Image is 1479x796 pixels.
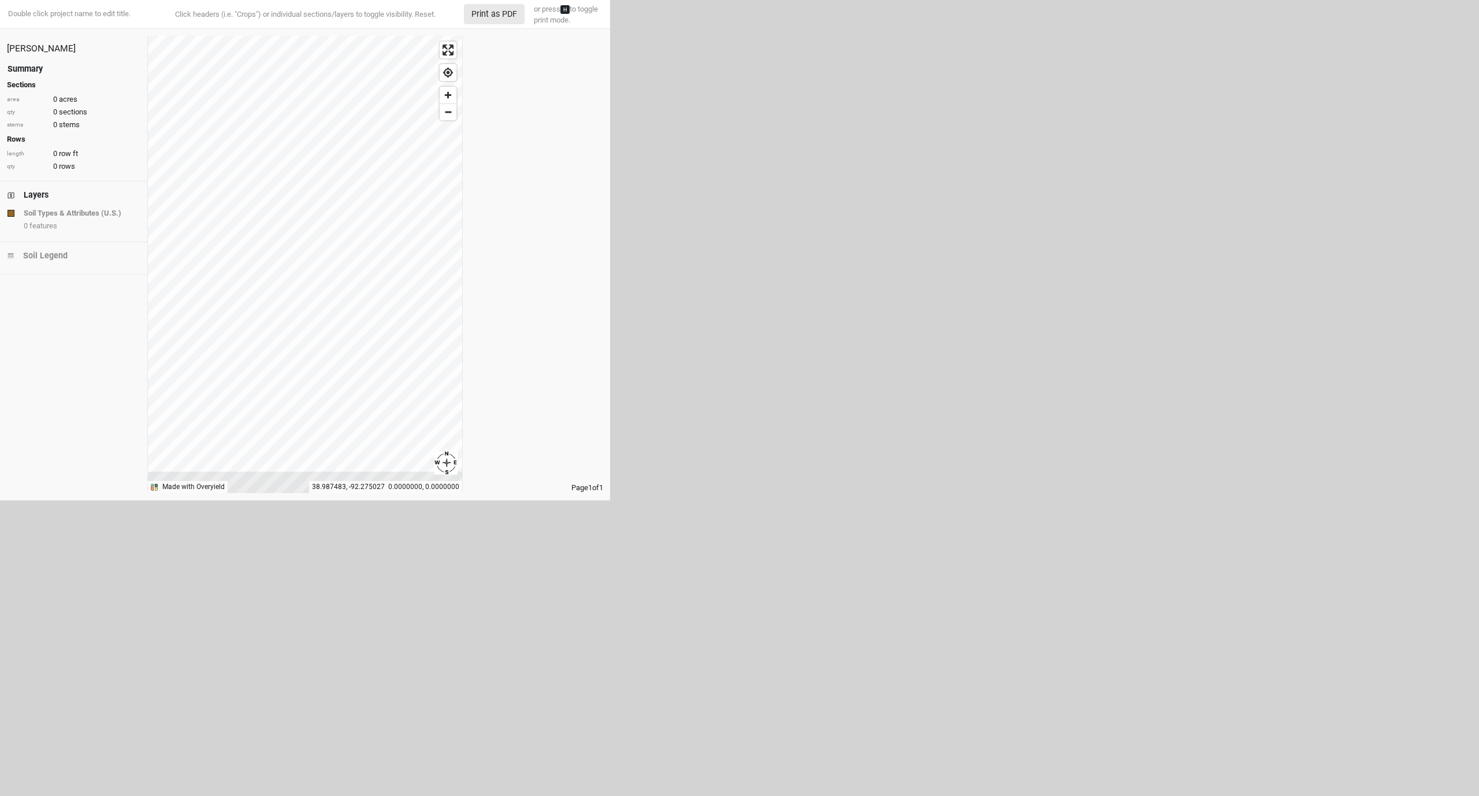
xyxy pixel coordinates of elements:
div: Double click project name to edit title. [6,9,131,19]
div: length [7,150,47,158]
button: Zoom out [440,103,456,120]
div: 0 [7,161,140,172]
strong: Soil Types & Attributes (U.S.) [24,208,121,219]
span: row ft [59,149,78,159]
div: Made with Overyield [162,482,225,492]
div: qty [7,162,47,171]
kbd: H [560,5,570,14]
span: sections [59,107,87,117]
div: 0 features [24,221,140,231]
div: 38.987483, -92.275027 0.0000000, 0.0000000 [309,481,462,493]
h4: Rows [7,135,140,144]
div: stems [7,121,47,129]
div: 0 [7,107,140,117]
button: Print as PDF [464,4,525,24]
button: Reset. [415,9,436,20]
div: Soil Legend [23,250,68,262]
button: Enter fullscreen [440,42,456,58]
span: acres [59,94,77,105]
div: area [7,95,47,104]
button: Zoom in [440,87,456,103]
span: stems [59,120,80,130]
span: Zoom out [440,104,456,120]
div: Summary [8,63,43,75]
button: Find my location [440,64,456,81]
div: 0 [7,120,140,130]
button: Soil Types & Attributes (U.S.)0 features [7,207,140,230]
div: 0 [7,149,140,159]
canvas: Map [148,36,462,493]
div: Isaac Ellis [7,43,140,55]
div: qty [7,108,47,117]
span: rows [59,161,75,172]
h4: Sections [7,80,140,90]
div: Page 1 of 1 [463,483,610,493]
div: 0 [7,94,140,105]
div: Layers [24,189,49,201]
div: Click headers (i.e. "Crops") or individual sections/layers to toggle visibility. [152,9,458,20]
